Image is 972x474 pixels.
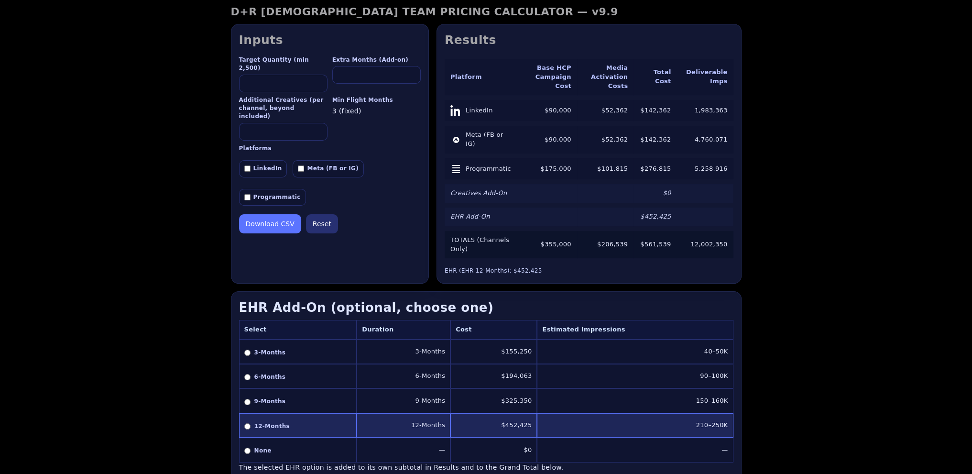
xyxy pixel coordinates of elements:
[450,438,537,462] td: $0
[450,320,537,340] th: Cost
[306,214,338,233] button: Reset
[677,59,733,96] th: Deliverable Imps
[537,413,733,438] td: 210–250K
[239,96,328,121] label: Additional Creatives (per channel, beyond included)
[537,320,733,340] th: Estimated Impressions
[332,56,421,64] label: Extra Months (Add-on)
[239,160,287,177] label: LinkedIn
[357,364,450,388] td: 6-Months
[357,413,450,438] td: 12-Months
[239,320,357,340] th: Select
[450,413,537,438] td: $452,425
[677,126,733,154] td: 4,760,071
[577,126,633,154] td: $52,362
[239,32,421,48] h2: Inputs
[677,231,733,259] td: 12,002,350
[445,184,520,203] td: Creatives Add-On
[445,267,733,275] div: EHR (EHR 12-Months): $452,425
[332,106,421,116] div: 3 (fixed)
[633,59,677,96] th: Total Cost
[466,106,493,115] span: LinkedIn
[298,165,304,172] input: Meta (FB or IG)
[677,100,733,121] td: 1,983,363
[357,340,450,364] td: 3-Months
[520,231,577,259] td: $355,000
[244,399,251,405] input: 9-Months
[520,100,577,121] td: $90,000
[445,59,520,96] th: Platform
[466,131,514,149] span: Meta (FB or IG)
[239,189,306,206] label: Programmatic
[450,364,537,388] td: $194,063
[244,374,251,380] input: 6-Months
[244,423,251,430] input: 12-Months
[244,422,352,430] label: 12-Months
[537,438,733,462] td: —
[520,126,577,154] td: $90,000
[244,349,352,357] label: 3-Months
[357,388,450,413] td: 9-Months
[445,231,520,259] td: TOTALS (Channels Only)
[293,160,363,177] label: Meta (FB or IG)
[633,208,677,226] td: $452,425
[633,126,677,154] td: $142,362
[466,165,511,174] span: Programmatic
[244,165,251,172] input: LinkedIn
[231,5,742,18] h1: D+R [DEMOGRAPHIC_DATA] TEAM PRICING CALCULATOR — v9.9
[577,59,633,96] th: Media Activation Costs
[450,388,537,413] td: $325,350
[239,299,733,316] h3: EHR Add-On (optional, choose one)
[577,100,633,121] td: $52,362
[239,214,301,233] button: Download CSV
[633,184,677,203] td: $0
[537,388,733,413] td: 150–160K
[244,373,352,381] label: 6-Months
[677,158,733,179] td: 5,258,916
[520,59,577,96] th: Base HCP Campaign Cost
[633,231,677,259] td: $561,539
[445,208,520,226] td: EHR Add-On
[244,350,251,356] input: 3-Months
[520,158,577,179] td: $175,000
[357,320,450,340] th: Duration
[577,158,633,179] td: $101,815
[577,231,633,259] td: $206,539
[537,340,733,364] td: 40–50K
[244,448,251,454] input: None
[239,56,328,73] label: Target Quantity (min 2,500)
[633,100,677,121] td: $142,362
[450,340,537,364] td: $155,250
[445,32,733,48] h2: Results
[357,438,450,462] td: —
[239,144,421,153] label: Platforms
[239,463,733,472] div: The selected EHR option is added to its own subtotal in Results and to the Grand Total below.
[332,96,421,104] label: Min Flight Months
[633,158,677,179] td: $276,815
[244,447,352,455] label: None
[244,194,251,200] input: Programmatic
[537,364,733,388] td: 90–100K
[244,397,352,406] label: 9-Months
